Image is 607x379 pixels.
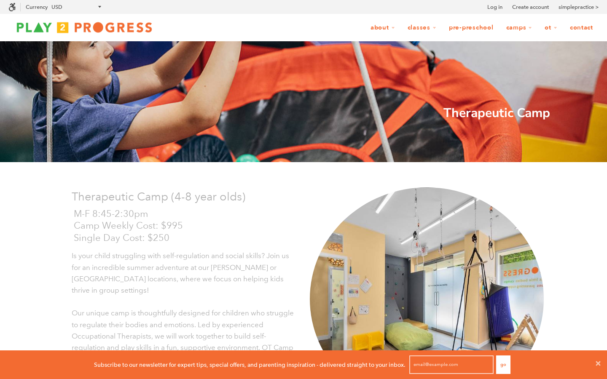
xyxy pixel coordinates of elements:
strong: Therapeutic Camp [443,104,550,122]
a: OT [539,20,563,36]
img: Play2Progress logo [8,19,160,36]
p: Single Day Cost: $250 [74,232,297,244]
p: Camp Weekly Cost: $995 [74,220,297,232]
p: M-F 8:45-2:30pm [74,208,297,220]
span: Is your child struggling with self-regulation and social skills? Join us for an incredible summer... [72,251,289,295]
a: Pre-Preschool [443,20,499,36]
p: Therapeutic Camp (4 [72,187,297,206]
a: Contact [564,20,599,36]
p: Subscribe to our newsletter for expert tips, special offers, and parenting inspiration - delivere... [94,360,406,369]
input: email@example.com [409,355,494,374]
span: Our unique camp is thoughtfully designed for children who struggle to regulate their bodies and e... [72,309,294,363]
label: Currency [26,4,48,10]
a: simplepractice > [559,3,599,11]
span: -8 year olds) [181,189,245,203]
a: About [365,20,400,36]
a: Log in [487,3,502,11]
a: Create account [512,3,549,11]
button: Go [496,355,510,374]
a: Camps [501,20,538,36]
a: Classes [402,20,442,36]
